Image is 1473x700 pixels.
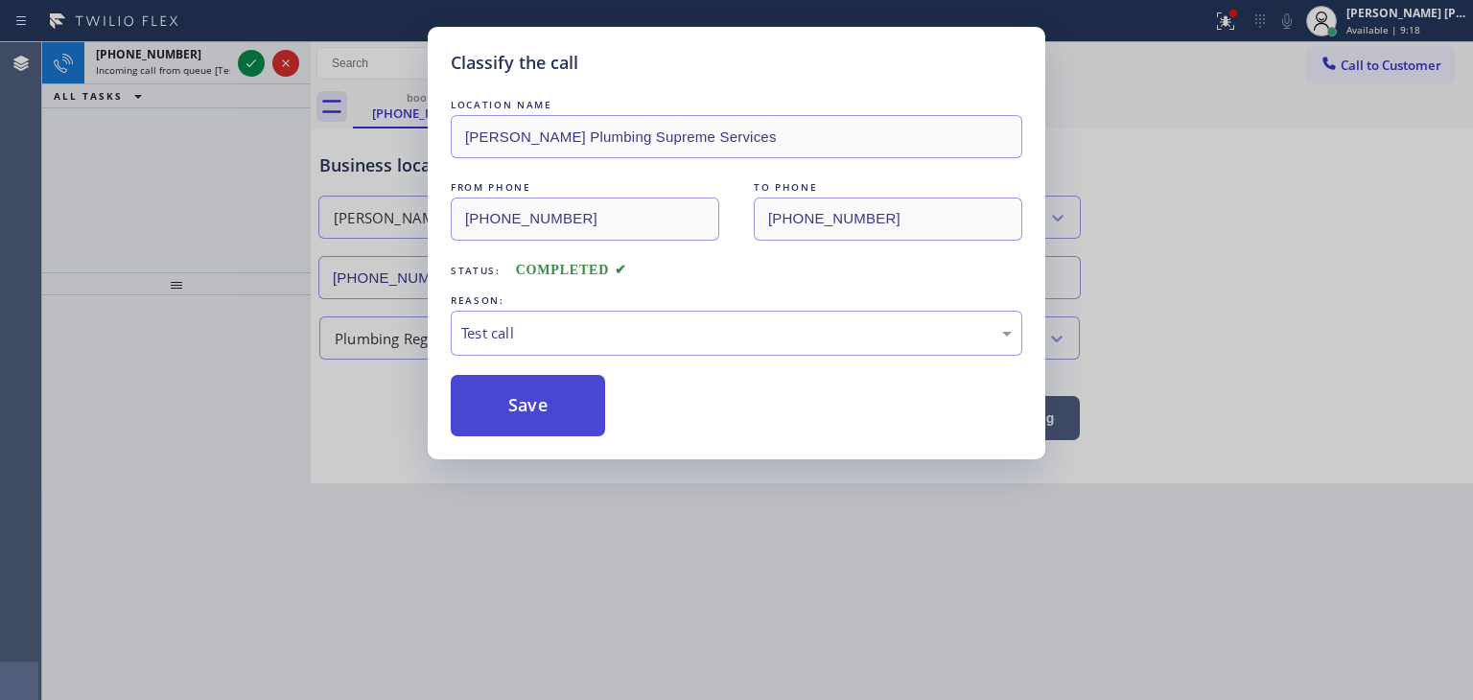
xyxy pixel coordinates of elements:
[451,95,1022,115] div: LOCATION NAME
[451,50,578,76] h5: Classify the call
[516,263,627,277] span: COMPLETED
[754,198,1022,241] input: To phone
[451,375,605,436] button: Save
[451,264,501,277] span: Status:
[451,291,1022,311] div: REASON:
[451,198,719,241] input: From phone
[754,177,1022,198] div: TO PHONE
[461,322,1012,344] div: Test call
[451,177,719,198] div: FROM PHONE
